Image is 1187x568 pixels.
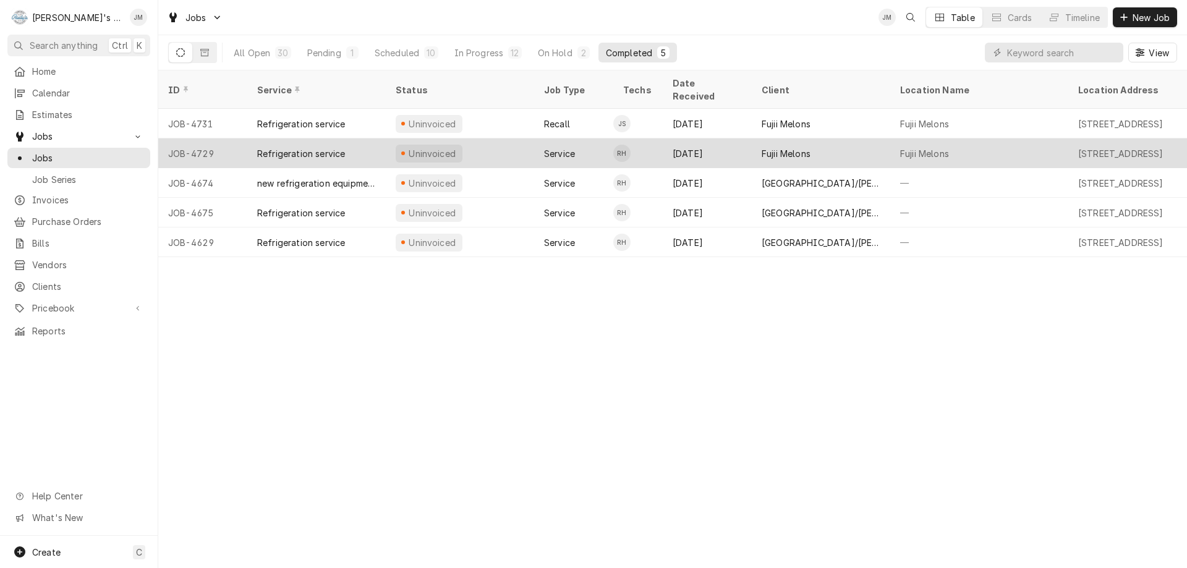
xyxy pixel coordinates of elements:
[762,236,880,249] div: [GEOGRAPHIC_DATA]/[PERSON_NAME][GEOGRAPHIC_DATA]
[234,46,270,59] div: All Open
[544,206,575,219] div: Service
[32,173,144,186] span: Job Series
[32,65,144,78] span: Home
[613,204,631,221] div: RH
[158,227,247,257] div: JOB-4629
[30,39,98,52] span: Search anything
[7,148,150,168] a: Jobs
[879,9,896,26] div: JM
[32,87,144,100] span: Calendar
[1078,177,1164,190] div: [STREET_ADDRESS]
[407,117,457,130] div: Uninvoiced
[544,236,575,249] div: Service
[7,61,150,82] a: Home
[900,117,949,130] div: Fujii Melons
[185,11,206,24] span: Jobs
[32,193,144,206] span: Invoices
[32,215,144,228] span: Purchase Orders
[7,83,150,103] a: Calendar
[613,115,631,132] div: JS
[511,46,519,59] div: 12
[1128,43,1177,62] button: View
[544,147,575,160] div: Service
[7,255,150,275] a: Vendors
[158,168,247,198] div: JOB-4674
[663,227,752,257] div: [DATE]
[32,511,143,524] span: What's New
[544,83,603,96] div: Job Type
[538,46,572,59] div: On Hold
[613,145,631,162] div: RH
[663,198,752,227] div: [DATE]
[900,147,949,160] div: Fujii Melons
[307,46,341,59] div: Pending
[762,147,810,160] div: Fujii Melons
[257,206,345,219] div: Refrigeration service
[7,507,150,528] a: Go to What's New
[1078,117,1164,130] div: [STREET_ADDRESS]
[162,7,228,28] a: Go to Jobs
[663,138,752,168] div: [DATE]
[32,151,144,164] span: Jobs
[1078,147,1164,160] div: [STREET_ADDRESS]
[1078,206,1164,219] div: [STREET_ADDRESS]
[1065,11,1100,24] div: Timeline
[130,9,147,26] div: JM
[427,46,435,59] div: 10
[660,46,667,59] div: 5
[613,174,631,192] div: RH
[32,258,144,271] span: Vendors
[544,117,570,130] div: Recall
[137,39,142,52] span: K
[32,280,144,293] span: Clients
[32,11,123,24] div: [PERSON_NAME]'s Commercial Refrigeration
[762,83,878,96] div: Client
[158,198,247,227] div: JOB-4675
[7,104,150,125] a: Estimates
[7,211,150,232] a: Purchase Orders
[890,198,1068,227] div: —
[7,169,150,190] a: Job Series
[7,35,150,56] button: Search anythingCtrlK
[613,234,631,251] div: RH
[1008,11,1032,24] div: Cards
[11,9,28,26] div: Rudy's Commercial Refrigeration's Avatar
[112,39,128,52] span: Ctrl
[7,321,150,341] a: Reports
[7,276,150,297] a: Clients
[7,233,150,253] a: Bills
[890,227,1068,257] div: —
[407,147,457,160] div: Uninvoiced
[901,7,921,27] button: Open search
[257,177,376,190] div: new refrigeration equipment installation
[951,11,975,24] div: Table
[544,177,575,190] div: Service
[890,168,1068,198] div: —
[613,204,631,221] div: Rudy Herrera's Avatar
[168,83,235,96] div: ID
[396,83,522,96] div: Status
[130,9,147,26] div: Jim McIntyre's Avatar
[407,206,457,219] div: Uninvoiced
[257,83,373,96] div: Service
[7,126,150,146] a: Go to Jobs
[257,236,345,249] div: Refrigeration service
[32,108,144,121] span: Estimates
[454,46,504,59] div: In Progress
[1078,236,1164,249] div: [STREET_ADDRESS]
[257,147,345,160] div: Refrigeration service
[7,298,150,318] a: Go to Pricebook
[1146,46,1172,59] span: View
[613,115,631,132] div: Jose Sanchez's Avatar
[407,236,457,249] div: Uninvoiced
[900,83,1056,96] div: Location Name
[349,46,356,59] div: 1
[32,302,126,315] span: Pricebook
[158,138,247,168] div: JOB-4729
[613,145,631,162] div: Rudy Herrera's Avatar
[1007,43,1117,62] input: Keyword search
[32,130,126,143] span: Jobs
[663,109,752,138] div: [DATE]
[7,486,150,506] a: Go to Help Center
[32,547,61,557] span: Create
